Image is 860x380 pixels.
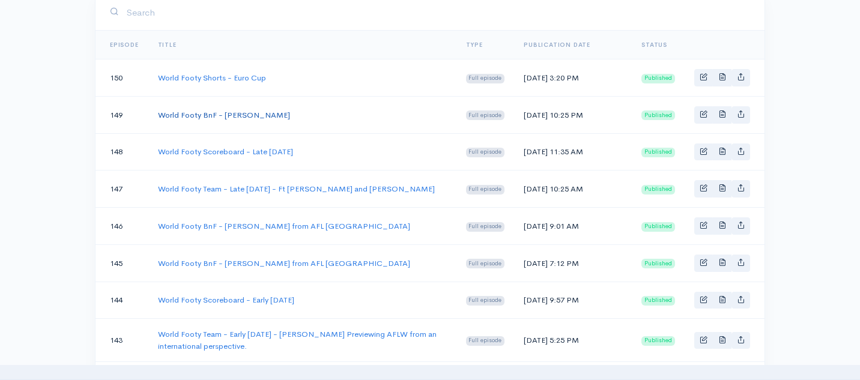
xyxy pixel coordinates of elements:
a: Episode [110,41,139,49]
span: Published [641,74,675,83]
td: 148 [95,133,148,170]
div: Basic example [694,255,750,272]
span: Published [641,296,675,306]
td: 147 [95,170,148,208]
td: 144 [95,282,148,319]
span: Published [641,148,675,157]
span: Published [641,110,675,120]
a: Type [466,41,483,49]
a: Publication date [524,41,590,49]
td: 145 [95,244,148,282]
span: Full episode [466,110,505,120]
td: [DATE] 10:25 PM [514,96,632,133]
span: Published [641,336,675,346]
span: Published [641,222,675,232]
td: [DATE] 11:35 AM [514,133,632,170]
a: World Footy BnF - [PERSON_NAME] from AFL [GEOGRAPHIC_DATA] [158,221,410,231]
span: Published [641,259,675,268]
a: World Footy Scoreboard - Early [DATE] [158,295,294,305]
div: Basic example [694,106,750,124]
span: Full episode [466,74,505,83]
span: Full episode [466,148,505,157]
div: Basic example [694,69,750,86]
td: 149 [95,96,148,133]
span: Published [641,185,675,195]
a: Title [158,41,177,49]
span: Full episode [466,222,505,232]
a: World Footy BnF - [PERSON_NAME] from AFL [GEOGRAPHIC_DATA] [158,258,410,268]
span: Full episode [466,336,505,346]
a: World Footy BnF - [PERSON_NAME] [158,110,290,120]
td: [DATE] 7:12 PM [514,244,632,282]
span: Full episode [466,296,505,306]
td: [DATE] 3:20 PM [514,59,632,97]
a: World Footy Team - Late [DATE] - Ft [PERSON_NAME] and [PERSON_NAME] [158,184,435,194]
div: Basic example [694,332,750,349]
td: 146 [95,208,148,245]
a: World Footy Shorts - Euro Cup [158,73,266,83]
td: [DATE] 10:25 AM [514,170,632,208]
span: Full episode [466,259,505,268]
td: [DATE] 5:25 PM [514,319,632,362]
div: Basic example [694,143,750,161]
div: Basic example [694,217,750,235]
td: [DATE] 9:57 PM [514,282,632,319]
td: 143 [95,319,148,362]
a: World Footy Scoreboard - Late [DATE] [158,146,293,157]
a: World Footy Team - Early [DATE] - [PERSON_NAME] Previewing AFLW from an international perspective. [158,329,437,351]
td: [DATE] 9:01 AM [514,208,632,245]
td: 150 [95,59,148,97]
div: Basic example [694,292,750,309]
span: Status [641,41,667,49]
span: Full episode [466,185,505,195]
div: Basic example [694,180,750,198]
